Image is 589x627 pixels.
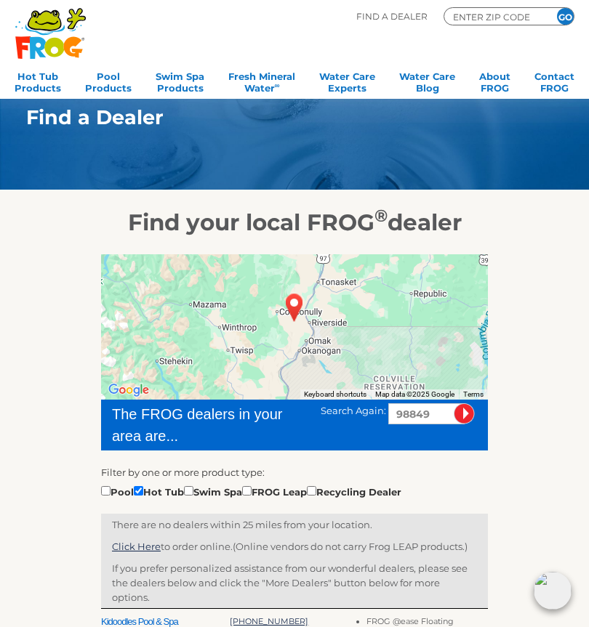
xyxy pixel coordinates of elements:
img: Google [105,381,153,400]
p: (Online vendors do not carry Frog LEAP products.) [112,539,477,554]
sup: ® [374,205,388,226]
sup: ∞ [275,81,280,89]
a: Water CareExperts [319,66,375,95]
input: GO [557,8,574,25]
input: Zip Code Form [452,10,539,23]
img: openIcon [534,572,572,610]
a: Water CareBlog [399,66,455,95]
a: ContactFROG [534,66,574,95]
span: to order online. [112,541,233,552]
label: Filter by one or more product type: [101,465,265,480]
a: Hot TubProducts [15,66,61,95]
p: If you prefer personalized assistance from our wonderful dealers, please see the dealers below an... [112,561,477,604]
input: Submit [454,403,475,424]
a: AboutFROG [479,66,510,95]
a: [PHONE_NUMBER] [230,616,308,626]
a: Swim SpaProducts [156,66,204,95]
p: Find A Dealer [356,7,428,25]
div: Pool Hot Tub Swim Spa FROG Leap Recycling Dealer [101,483,401,499]
a: Fresh MineralWater∞ [228,66,295,95]
a: Open this area in Google Maps (opens a new window) [105,381,153,400]
h2: Find your local FROG dealer [4,209,585,236]
h1: Find a Dealer [26,106,526,129]
a: Click Here [112,541,161,552]
div: The FROG dealers in your area are... [112,403,300,447]
button: Keyboard shortcuts [304,389,366,400]
a: Terms [463,390,484,398]
div: RIVERSIDE, WA 98849 [272,282,317,333]
p: There are no dealers within 25 miles from your location. [112,517,477,532]
span: Search Again: [321,405,386,416]
span: Map data ©2025 Google [375,390,454,398]
a: PoolProducts [85,66,132,95]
